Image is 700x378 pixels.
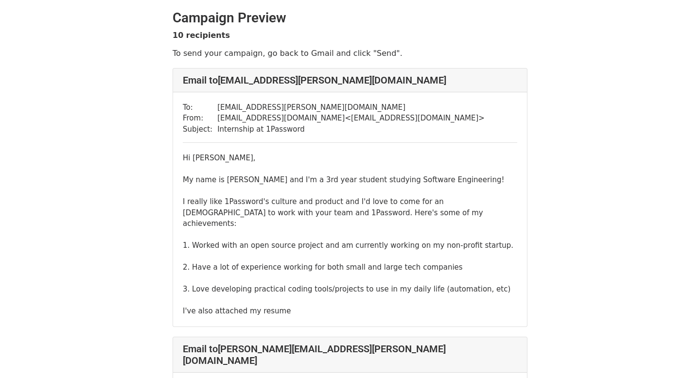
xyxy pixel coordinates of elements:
[183,113,217,124] td: From:
[183,74,517,86] h4: Email to [EMAIL_ADDRESS][PERSON_NAME][DOMAIN_NAME]
[183,102,217,113] td: To:
[183,343,517,366] h4: Email to [PERSON_NAME][EMAIL_ADDRESS][PERSON_NAME][DOMAIN_NAME]
[173,10,527,26] h2: Campaign Preview
[183,240,517,251] div: 1. Worked with an open source project and am currently working on my non-profit startup.
[173,31,230,40] strong: 10 recipients
[183,153,517,317] div: Hi [PERSON_NAME],
[217,113,485,124] td: [EMAIL_ADDRESS][DOMAIN_NAME] < [EMAIL_ADDRESS][DOMAIN_NAME] >
[217,102,485,113] td: [EMAIL_ADDRESS][PERSON_NAME][DOMAIN_NAME]
[183,196,517,229] div: I really like 1Password's culture and product and I'd love to come for an [DEMOGRAPHIC_DATA] to w...
[217,124,485,135] td: Internship at 1Password
[173,48,527,58] p: To send your campaign, go back to Gmail and click "Send".
[183,306,517,317] div: I've also attached my resume
[183,284,517,295] div: 3. Love developing practical coding tools/projects to use in my daily life (automation, etc)
[183,174,517,186] div: My name is [PERSON_NAME] and I'm a 3rd year student studying Software Engineering!
[183,262,517,273] div: 2. Have a lot of experience working for both small and large tech companies
[183,124,217,135] td: Subject:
